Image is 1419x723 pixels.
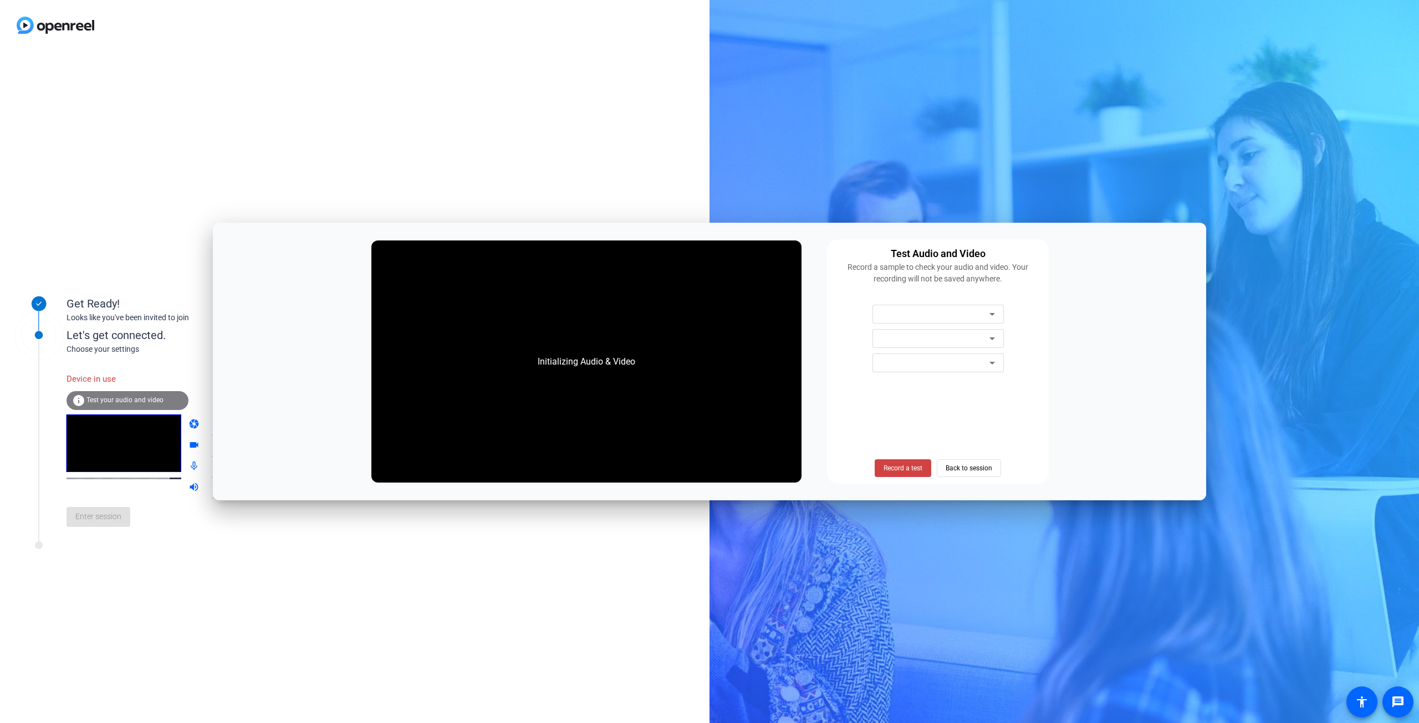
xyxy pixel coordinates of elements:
div: Looks like you've been invited to join [67,312,288,324]
div: Record a sample to check your audio and video. Your recording will not be saved anywhere. [834,261,1042,285]
span: Back to session [946,458,992,479]
mat-icon: volume_up [188,481,202,495]
mat-icon: accessibility [1355,695,1369,709]
mat-icon: camera [188,418,202,432]
mat-icon: videocam [188,439,202,453]
mat-icon: info [72,394,85,407]
button: Back to session [937,459,1001,477]
mat-icon: message [1391,695,1405,709]
mat-icon: mic_none [188,460,202,474]
div: Test Audio and Video [891,246,986,261]
div: Initializing Audio & Video [527,344,646,380]
button: Record a test [875,459,931,477]
div: Choose your settings [67,343,311,355]
div: Device in use [67,367,188,391]
div: Get Ready! [67,295,288,312]
span: Test your audio and video [86,396,164,404]
span: Record a test [884,463,922,473]
div: Let's get connected. [67,327,311,343]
